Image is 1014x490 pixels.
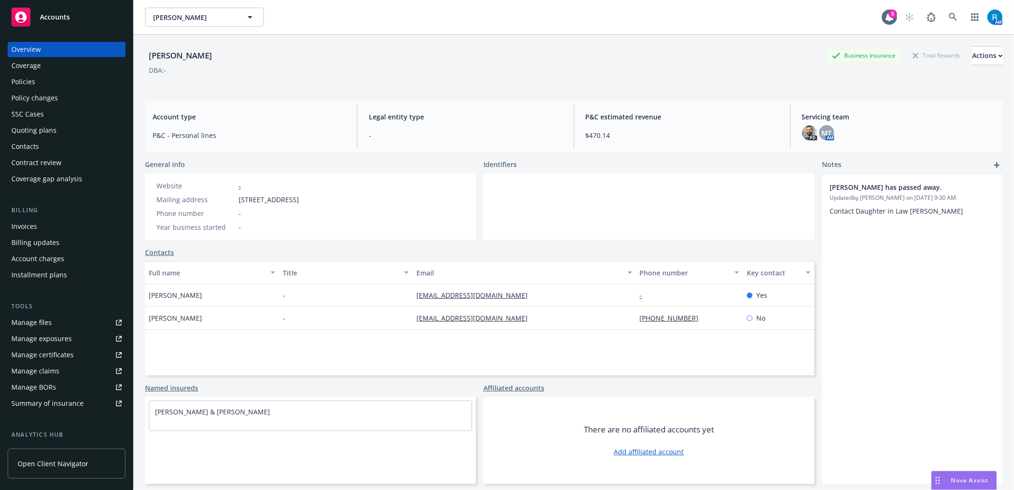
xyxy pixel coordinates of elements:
[8,302,126,311] div: Tools
[802,125,817,140] img: photo
[984,182,995,194] a: remove
[11,396,84,411] div: Summary of insurance
[640,291,650,300] a: -
[369,112,562,122] span: Legal entity type
[8,74,126,89] a: Policies
[8,219,126,234] a: Invoices
[822,159,841,171] span: Notes
[11,74,35,89] div: Policies
[8,267,126,283] a: Installment plans
[944,8,963,27] a: Search
[156,195,235,205] div: Mailing address
[155,407,270,416] a: [PERSON_NAME] & [PERSON_NAME]
[8,58,126,73] a: Coverage
[483,159,517,169] span: Identifiers
[11,171,82,186] div: Coverage gap analysis
[283,268,399,278] div: Title
[153,112,346,122] span: Account type
[747,268,800,278] div: Key contact
[145,8,264,27] button: [PERSON_NAME]
[822,175,1003,224] div: [PERSON_NAME] has passed away.Updatedby [PERSON_NAME] on [DATE] 9:30 AMContact Daughter in Law [P...
[11,251,64,266] div: Account charges
[970,182,982,194] a: edit
[8,315,126,330] a: Manage files
[614,447,684,457] a: Add affiliated account
[11,380,56,395] div: Manage BORs
[483,383,544,393] a: Affiliated accounts
[8,123,126,138] a: Quoting plans
[756,313,765,323] span: No
[156,208,235,218] div: Phone number
[11,155,61,170] div: Contract review
[827,49,900,61] div: Business Insurance
[8,331,126,346] a: Manage exposures
[8,363,126,379] a: Manage claims
[8,251,126,266] a: Account charges
[951,476,989,484] span: Nova Assist
[369,130,562,140] span: -
[11,90,58,106] div: Policy changes
[830,182,970,192] span: [PERSON_NAME] has passed away.
[900,8,919,27] a: Start snowing
[413,261,636,284] button: Email
[640,314,706,323] a: [PHONE_NUMBER]
[416,314,535,323] a: [EMAIL_ADDRESS][DOMAIN_NAME]
[8,380,126,395] a: Manage BORs
[8,171,126,186] a: Coverage gap analysis
[830,206,963,216] span: Contact Daughter in Law [PERSON_NAME]
[8,155,126,170] a: Contract review
[239,208,241,218] span: -
[149,65,166,75] div: DBA: -
[991,159,1003,171] a: add
[11,139,39,154] div: Contacts
[11,58,41,73] div: Coverage
[153,12,235,22] span: [PERSON_NAME]
[149,268,265,278] div: Full name
[8,206,126,215] div: Billing
[156,222,235,232] div: Year business started
[931,471,997,490] button: Nova Assist
[145,261,279,284] button: Full name
[8,347,126,363] a: Manage certificates
[149,290,202,300] span: [PERSON_NAME]
[40,13,70,21] span: Accounts
[11,123,57,138] div: Quoting plans
[11,42,41,57] div: Overview
[584,424,714,435] span: There are no affiliated accounts yet
[283,313,285,323] span: -
[11,235,59,250] div: Billing updates
[586,112,779,122] span: P&C estimated revenue
[802,112,995,122] span: Servicing team
[11,363,59,379] div: Manage claims
[18,459,88,469] span: Open Client Navigator
[149,313,202,323] span: [PERSON_NAME]
[156,181,235,191] div: Website
[8,90,126,106] a: Policy changes
[8,139,126,154] a: Contacts
[932,471,944,490] div: Drag to move
[279,261,413,284] button: Title
[8,107,126,122] a: SSC Cases
[8,42,126,57] a: Overview
[586,130,779,140] span: $470.14
[145,49,216,62] div: [PERSON_NAME]
[283,290,285,300] span: -
[922,8,941,27] a: Report a Bug
[636,261,743,284] button: Phone number
[966,8,985,27] a: Switch app
[8,235,126,250] a: Billing updates
[821,128,831,138] span: MT
[11,267,67,283] div: Installment plans
[743,261,814,284] button: Key contact
[145,159,185,169] span: General info
[972,47,1003,65] div: Actions
[640,268,729,278] div: Phone number
[239,181,241,190] a: -
[11,107,44,122] div: SSC Cases
[239,195,299,205] span: [STREET_ADDRESS]
[239,222,241,232] span: -
[908,49,965,61] div: Total Rewards
[888,10,897,18] div: 5
[8,430,126,440] div: Analytics hub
